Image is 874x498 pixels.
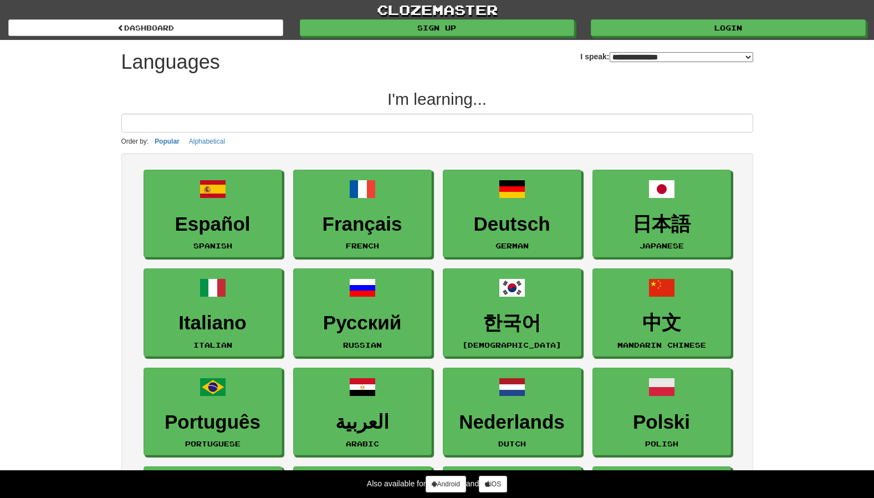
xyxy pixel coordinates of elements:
a: 日本語Japanese [592,170,731,258]
h1: Languages [121,51,220,73]
h3: 한국어 [449,312,575,334]
h3: Español [150,214,276,235]
a: EspañolSpanish [144,170,282,258]
h3: Polski [599,411,725,433]
h3: العربية [299,411,426,433]
h3: Italiano [150,312,276,334]
a: Sign up [300,19,575,36]
small: Italian [193,341,232,349]
a: ItalianoItalian [144,268,282,357]
small: Mandarin Chinese [617,341,706,349]
h3: Русский [299,312,426,334]
small: German [495,242,529,250]
a: 中文Mandarin Chinese [592,268,731,357]
h3: Nederlands [449,411,575,433]
button: Popular [151,135,183,148]
small: French [346,242,379,250]
h2: I'm learning... [121,90,753,108]
label: I speak: [580,51,753,62]
small: Order by: [121,138,149,145]
a: FrançaisFrench [293,170,432,258]
a: Android [426,476,466,492]
h3: Deutsch [449,214,575,235]
small: Spanish [193,242,232,250]
a: العربيةArabic [293,368,432,456]
h3: 中文 [599,312,725,334]
small: Arabic [346,440,379,448]
a: РусскийRussian [293,268,432,357]
a: iOS [479,476,507,492]
h3: Português [150,411,276,433]
small: Portuguese [185,440,241,448]
button: Alphabetical [186,135,228,148]
small: Japanese [640,242,684,250]
a: PolskiPolish [592,368,731,456]
small: [DEMOGRAPHIC_DATA] [462,341,561,349]
a: DeutschGerman [443,170,581,258]
a: Login [591,19,866,36]
small: Dutch [498,440,526,448]
a: PortuguêsPortuguese [144,368,282,456]
small: Polish [645,440,678,448]
h3: Français [299,214,426,235]
h3: 日本語 [599,214,725,235]
a: dashboard [8,19,283,36]
small: Russian [343,341,382,349]
select: I speak: [610,52,753,62]
a: NederlandsDutch [443,368,581,456]
a: 한국어[DEMOGRAPHIC_DATA] [443,268,581,357]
